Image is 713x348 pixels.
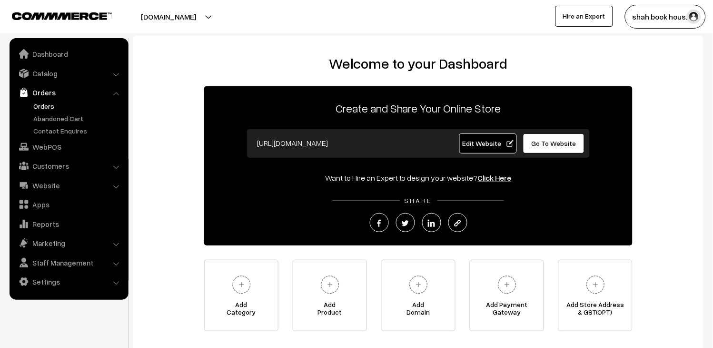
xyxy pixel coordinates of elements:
button: [DOMAIN_NAME] [108,5,229,29]
img: COMMMERCE [12,12,112,20]
h2: Welcome to your Dashboard [143,55,694,72]
img: plus.svg [494,272,520,298]
a: AddCategory [204,260,278,331]
a: Catalog [12,65,125,82]
a: Orders [12,84,125,101]
a: Settings [12,273,125,290]
a: Abandoned Cart [31,113,125,123]
a: WebPOS [12,138,125,155]
div: Want to Hire an Expert to design your website? [204,172,633,184]
span: Go To Website [532,139,576,147]
span: Add Category [205,301,278,320]
img: plus.svg [583,272,609,298]
a: Reports [12,215,125,233]
span: Add Store Address & GST(OPT) [559,301,632,320]
span: Add Product [293,301,366,320]
a: Apps [12,196,125,213]
a: Edit Website [459,133,517,154]
span: Add Payment Gateway [470,301,544,320]
img: plus.svg [317,272,343,298]
a: Marketing [12,235,125,252]
button: shah book hous… [625,5,706,29]
a: Contact Enquires [31,126,125,136]
p: Create and Share Your Online Store [204,100,633,117]
a: AddDomain [381,260,456,331]
a: Go To Website [523,133,584,154]
img: plus.svg [228,272,255,298]
a: Dashboard [12,45,125,62]
a: Add Store Address& GST(OPT) [558,260,633,331]
a: Customers [12,157,125,174]
img: plus.svg [406,272,432,298]
img: user [687,10,701,24]
a: Orders [31,101,125,111]
a: Website [12,177,125,194]
span: Add Domain [382,301,455,320]
a: Staff Management [12,254,125,271]
a: Click Here [478,173,512,183]
span: SHARE [400,196,437,205]
a: AddProduct [293,260,367,331]
a: Hire an Expert [555,6,613,27]
span: Edit Website [463,139,514,147]
a: COMMMERCE [12,10,95,21]
a: Add PaymentGateway [470,260,544,331]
